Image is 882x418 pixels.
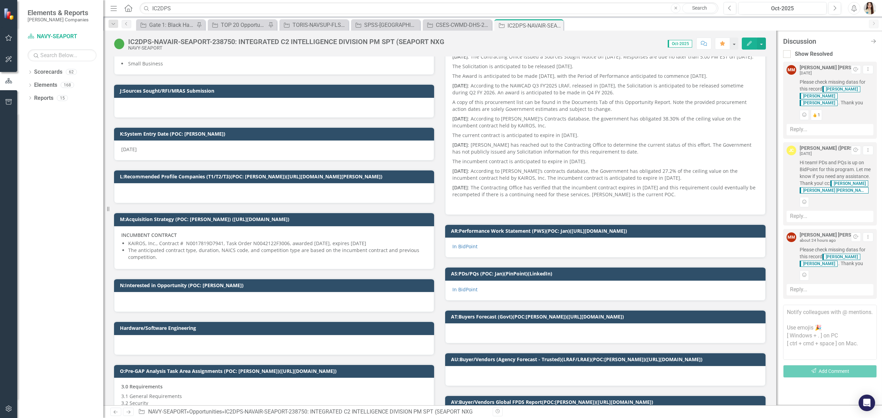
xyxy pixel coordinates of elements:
small: [DATE] [800,151,812,156]
span: [DATE] [121,146,137,153]
img: thumbs up [813,113,817,117]
small: [DATE] [800,71,812,75]
span: [PERSON_NAME] [800,93,838,99]
div: Reply... [787,211,873,222]
span: Please check missing datas for this record . Thank you [800,79,873,106]
a: In BidPoint [452,243,478,250]
img: Active [114,38,125,49]
h3: L:Recommended Profile Companies (T1/T2/T3)(POC: [PERSON_NAME])([URL][DOMAIN_NAME][PERSON_NAME]) [120,174,431,179]
h3: O:Pre-GAP Analysis Task Area Assignments (POC: [PERSON_NAME])([URL][DOMAIN_NAME]) [120,368,431,374]
div: Reply... [787,284,873,295]
h3: J:Sources Sought/RFI/MRAS Submission [120,88,431,93]
a: SPSS-[GEOGRAPHIC_DATA]-NAVSEA-246071: SECURITY PROGRAM SUPPORT SERVICES FOR THE NAVAL SURFACE WAR... [353,21,418,29]
h3: Hardware/Software Engineering [120,325,431,331]
strong: [DATE] [452,115,468,122]
div: NAVY-SEAPORT [128,45,444,51]
p: : According to [PERSON_NAME]'s Contracts database, the government has obligated 38.30% of the cei... [452,114,758,130]
span: [PERSON_NAME] [822,86,860,92]
p: : The Contracting Office has verified that the incumbent contract expires in [DATE] and this requ... [452,183,758,199]
img: ClearPoint Strategy [3,8,16,20]
span: Hi team! PDs and PQs is up on BidPoint for this program. Let me know if you need any assistance. ... [800,159,873,194]
p: The anticipated contract type, duration, NAICS code, and competition type are based on the incumb... [128,247,427,261]
p: : [PERSON_NAME] has reached out to the Contracting Office to determine the current status of this... [452,140,758,157]
div: Oct-2025 [741,4,824,13]
div: [PERSON_NAME] [PERSON_NAME] [800,65,875,70]
div: Gate 1: Black Hat Schedule Report [149,21,195,29]
h3: N:Interested in Opportunity (POC: [PERSON_NAME]) [120,283,431,288]
button: 1 [811,109,822,121]
p: KAIROS, Inc., Contract # N0017819D7941, Task Order N0042122F3006, awarded [DATE], expires [DATE] [128,240,427,247]
div: IC2DPS-NAVAIR-SEAPORT-238750: INTEGRATED C2 INTELLIGENCE DIVISION PM SPT (SEAPORT NXG [507,21,562,30]
span: Please check missing datas for this record . Thank you [800,246,873,267]
div: Open Intercom Messenger [859,395,875,411]
a: Elements [34,81,57,89]
p: The Solicitation is anticipated to be released [DATE]. [452,62,758,71]
strong: INCUMBENT CONTRACT [121,232,177,238]
a: Gate 1: Black Hat Schedule Report [138,21,195,29]
button: Oct-2025 [738,2,827,14]
strong: [DATE] [452,184,468,191]
a: NAVY-SEAPORT [28,33,96,41]
h3: AU:Buyer/Vendors (Agency Forecast - Trusted)(LRAF/LRAE)(POC:[PERSON_NAME])([URL][DOMAIN_NAME]) [451,357,762,362]
div: » » [138,408,488,416]
div: IC2DPS-NAVAIR-SEAPORT-238750: INTEGRATED C2 INTELLIGENCE DIVISION PM SPT (SEAPORT NXG [225,408,473,415]
div: TOP 20 Opportunities ([DATE] Process) [221,21,266,29]
img: Janieva Castro [864,2,876,14]
div: 15 [57,95,68,101]
p: : According to the NAWCAD Q3 FY’2025 LRAF, released in [DATE], the Solicitation is anticipated to... [452,81,758,97]
h3: K:System Entry Date (POC: [PERSON_NAME]) [120,131,431,136]
p: A copy of this procurement list can be found in the Documents Tab of this Opportunity Report. Not... [452,97,758,114]
div: MM [787,232,796,242]
a: In BidPoint [452,286,478,293]
span: 1 [818,112,820,118]
span: [PERSON_NAME] [822,254,860,260]
div: [PERSON_NAME] [PERSON_NAME] [800,232,875,238]
span: [PERSON_NAME] [800,100,838,106]
input: Search Below... [28,49,96,61]
h3: AS:PDs/PQs (POC: Jan)(PinPoint)(LinkedIn) [451,271,762,276]
div: 168 [61,82,74,88]
small: [PERSON_NAME] Companies [28,17,89,22]
small: about 24 hours ago [800,238,836,243]
p: The incumbent contract is anticipated to expire in [DATE]. [452,157,758,166]
button: Add Comment [783,365,877,378]
span: Oct-2025 [668,40,692,48]
div: TORIS-NAVSUP-FLSC-256150: TRAINING AND OPERATIONAL READINESS INFORMATION SERVICES TORIS (SEAPORT ... [293,21,347,29]
span: Small Business [128,60,163,67]
a: TOP 20 Opportunities ([DATE] Process) [209,21,266,29]
h3: AT:Buyers Forecast (Govt)(POC:[PERSON_NAME])([URL][DOMAIN_NAME]) [451,314,762,319]
div: Discussion [783,38,866,45]
a: CSES-CWMD-DHS-240003: CLOUD SOFTWARE ENGINEERING SERVICES FOR CWMD MISSION SUPPORT IT ENVIRONMENT... [424,21,490,29]
h3: AR:Performance Work Statement (PWS)(POC: Jan)([URL][DOMAIN_NAME]) [451,228,762,233]
span: [PERSON_NAME] [830,180,868,187]
p: : The Contracting Office issued a Sources Sought Notice on [DATE]. Responses are due no later tha... [452,52,758,62]
span: [PERSON_NAME] [800,261,838,267]
span: [PERSON_NAME] [PERSON_NAME] [800,187,869,194]
strong: [DATE] [452,142,468,148]
p: The Award is anticipated to be made [DATE], with the Period of Performance anticipated to commenc... [452,71,758,81]
div: Show Resolved [795,50,833,58]
a: Scorecards [34,68,62,76]
strong: [DATE] [452,168,468,174]
strong: 3.0 Requirements [121,383,163,390]
p: The current contract is anticipated to expire in [DATE]. [452,130,758,140]
div: IC2DPS-NAVAIR-SEAPORT-238750: INTEGRATED C2 INTELLIGENCE DIVISION PM SPT (SEAPORT NXG [128,38,444,45]
p: : According to [PERSON_NAME]’s contracts database, the Government has obligated 27.2% of the ceil... [452,166,758,183]
h3: M:Acquisition Strategy (POC: [PERSON_NAME]) ([URL][DOMAIN_NAME]) [120,217,431,222]
h3: AV:Buyer/Vendors Global FPDS Report(POC:[PERSON_NAME])([URL][DOMAIN_NAME]) [451,399,762,405]
span: Elements & Reports [28,9,89,17]
div: JC [787,146,796,155]
div: SPSS-[GEOGRAPHIC_DATA]-NAVSEA-246071: SECURITY PROGRAM SUPPORT SERVICES FOR THE NAVAL SURFACE WAR... [364,21,418,29]
a: TORIS-NAVSUP-FLSC-256150: TRAINING AND OPERATIONAL READINESS INFORMATION SERVICES TORIS (SEAPORT ... [281,21,347,29]
a: Opportunities [189,408,222,415]
a: Reports [34,94,53,102]
strong: [DATE] [452,53,468,60]
div: Reply... [787,124,873,135]
input: Search ClearPoint... [140,2,718,14]
div: MM [787,65,796,75]
a: Search [682,3,717,13]
strong: [DATE] [452,82,468,89]
a: NAVY-SEAPORT [148,408,186,415]
div: CSES-CWMD-DHS-240003: CLOUD SOFTWARE ENGINEERING SERVICES FOR CWMD MISSION SUPPORT IT ENVIRONMENT... [436,21,490,29]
